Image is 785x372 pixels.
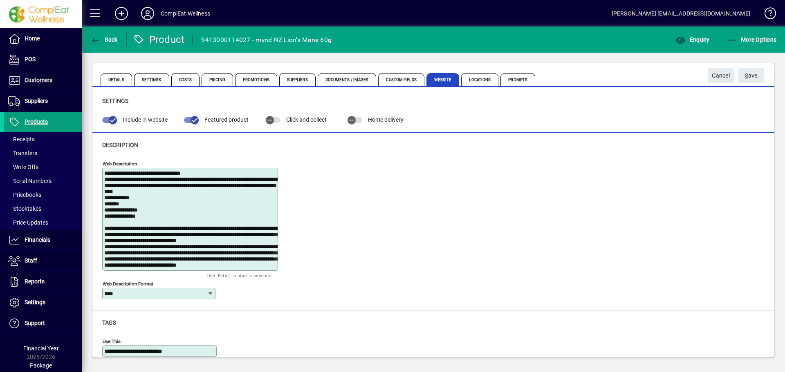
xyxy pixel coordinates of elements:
span: Details [101,73,132,86]
span: Home delivery [368,116,404,123]
a: Pricebooks [4,188,82,202]
span: Prompts [500,73,535,86]
a: POS [4,49,82,70]
span: ave [745,69,758,82]
span: Custom Fields [378,73,424,86]
button: More Options [725,32,779,47]
span: Financial Year [23,345,59,352]
span: More Options [727,36,777,43]
a: Knowledge Base [758,2,775,28]
span: Locations [461,73,498,86]
button: Enquiry [673,32,711,47]
button: Back [88,32,120,47]
span: Documents / Images [318,73,377,86]
a: Customers [4,70,82,91]
span: S [745,72,748,79]
button: Save [738,68,764,83]
button: Add [108,6,135,21]
button: Profile [135,6,161,21]
a: Home [4,29,82,49]
span: Pricebooks [8,192,41,198]
span: Costs [171,73,200,86]
span: Settings [25,299,45,305]
span: Stocktakes [8,205,41,212]
mat-label: Web Description Format [103,281,153,286]
a: Price Updates [4,216,82,229]
a: Financials [4,230,82,250]
span: Enquiry [675,36,709,43]
a: Settings [4,292,82,313]
span: Receipts [8,136,35,143]
span: Products [25,118,48,125]
a: Write Offs [4,160,82,174]
span: Featured product [204,116,249,123]
span: Write Offs [8,164,38,170]
span: Suppliers [25,98,48,104]
div: [PERSON_NAME] [EMAIL_ADDRESS][DOMAIN_NAME] [612,7,750,20]
a: Receipts [4,132,82,146]
span: Transfers [8,150,37,156]
span: Package [30,362,52,369]
span: Staff [25,257,37,264]
div: Product [133,33,185,46]
a: Reports [4,272,82,292]
span: Settings [134,73,169,86]
a: Serial Numbers [4,174,82,188]
span: Suppliers [279,73,316,86]
mat-label: Web Description [103,160,137,166]
span: Description [102,142,138,148]
span: Price Updates [8,219,48,226]
app-page-header-button: Back [82,32,127,47]
span: Settings [102,98,128,104]
mat-hint: Use 'Enter' to start a new line [207,271,271,280]
span: Click and collect [286,116,327,123]
span: Pricing [202,73,233,86]
span: Website [426,73,460,86]
span: Back [90,36,118,43]
span: Customers [25,77,52,83]
a: Transfers [4,146,82,160]
span: POS [25,56,36,62]
span: Include in website [123,116,168,123]
span: Serial Numbers [8,178,52,184]
span: Home [25,35,40,42]
a: Support [4,313,82,334]
a: Staff [4,251,82,271]
span: Reports [25,278,45,285]
span: Promotions [235,73,277,86]
a: Stocktakes [4,202,82,216]
mat-label: Use This [103,338,121,344]
button: Cancel [708,68,734,83]
div: 9413000114027 - mynd NZ Lion's Mane 60g [201,33,332,47]
a: Suppliers [4,91,82,111]
span: Cancel [712,69,730,82]
span: Financials [25,236,50,243]
span: Support [25,320,45,326]
div: ComplEat Wellness [161,7,210,20]
span: Tags [102,319,116,326]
